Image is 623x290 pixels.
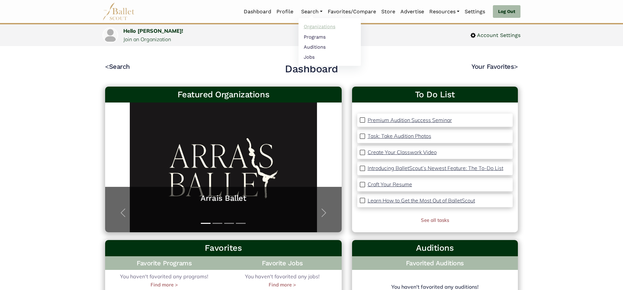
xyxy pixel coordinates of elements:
p: Task: Take Audition Photos [368,133,431,139]
a: Jobs [299,52,361,62]
a: <Search [105,63,130,70]
a: Find more > [151,281,178,289]
p: Create Your Classwork Video [368,149,437,155]
p: Premium Audition Success Seminar [368,117,452,123]
a: Resources [427,5,462,18]
a: Task: Take Audition Photos [368,132,431,140]
div: You haven't favorited any jobs! [223,272,341,289]
h3: Favorites [110,243,336,254]
a: See all tasks [421,217,449,223]
a: Find more > [269,281,296,289]
h3: Featured Organizations [110,89,336,100]
a: Hello [PERSON_NAME]! [123,28,183,34]
ul: Resources [299,18,361,66]
img: profile picture [103,28,117,42]
span: Account Settings [476,31,520,40]
div: You haven't favorited any programs! [105,272,223,289]
code: < [105,62,109,70]
a: Favorites/Compare [325,5,379,18]
button: Slide 3 [224,220,234,227]
h3: Auditions [357,243,513,254]
a: Premium Audition Success Seminar [368,116,452,125]
a: Learn How to Get the Most Out of BalletScout [368,197,475,205]
a: Join an Organization [123,36,171,42]
a: Account Settings [470,31,520,40]
a: Your Favorites> [471,63,518,70]
a: Profile [274,5,296,18]
p: Learn How to Get the Most Out of BalletScout [368,197,475,204]
a: Store [379,5,398,18]
h4: Favorite Jobs [223,256,341,270]
code: > [514,62,518,70]
a: To Do List [357,89,513,100]
a: Organizations [299,22,361,32]
a: Log Out [493,5,520,18]
a: Programs [299,32,361,42]
h4: Favorite Programs [105,256,223,270]
a: Search [299,5,325,18]
p: Introducing BalletScout’s Newest Feature: The To-Do List [368,165,503,171]
a: Auditions [299,42,361,52]
h4: Favorited Auditions [357,259,513,267]
a: Settings [462,5,488,18]
p: Craft Your Resume [368,181,412,187]
a: Dashboard [241,5,274,18]
button: Slide 2 [213,220,222,227]
button: Slide 1 [201,220,211,227]
a: Arrais Ballet [112,193,335,203]
h2: Dashboard [285,62,338,76]
a: Advertise [398,5,427,18]
a: Introducing BalletScout’s Newest Feature: The To-Do List [368,164,503,173]
button: Slide 4 [236,220,246,227]
a: Craft Your Resume [368,180,412,189]
a: Create Your Classwork Video [368,148,437,157]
